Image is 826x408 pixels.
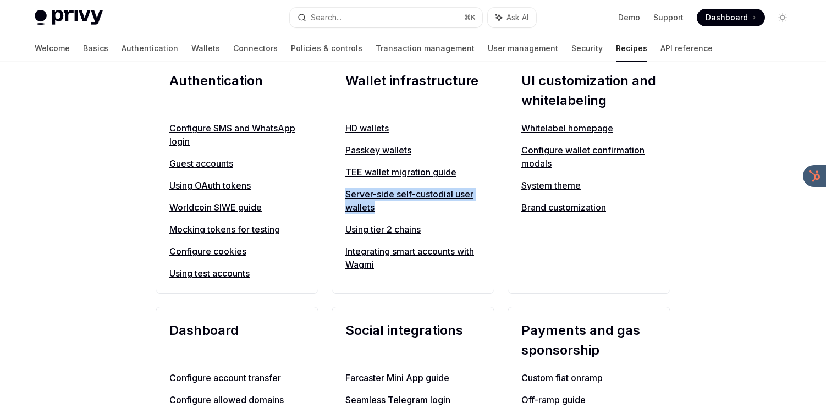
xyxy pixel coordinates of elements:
[345,245,481,271] a: Integrating smart accounts with Wagmi
[521,201,657,214] a: Brand customization
[571,35,603,62] a: Security
[345,371,481,384] a: Farcaster Mini App guide
[169,122,305,148] a: Configure SMS and WhatsApp login
[345,223,481,236] a: Using tier 2 chains
[169,267,305,280] a: Using test accounts
[488,35,558,62] a: User management
[345,321,481,360] h2: Social integrations
[706,12,748,23] span: Dashboard
[653,12,684,23] a: Support
[290,8,482,27] button: Search...⌘K
[169,371,305,384] a: Configure account transfer
[464,13,476,22] span: ⌘ K
[488,8,536,27] button: Ask AI
[191,35,220,62] a: Wallets
[35,35,70,62] a: Welcome
[521,179,657,192] a: System theme
[169,201,305,214] a: Worldcoin SIWE guide
[122,35,178,62] a: Authentication
[660,35,713,62] a: API reference
[345,393,481,406] a: Seamless Telegram login
[774,9,791,26] button: Toggle dark mode
[83,35,108,62] a: Basics
[35,10,103,25] img: light logo
[233,35,278,62] a: Connectors
[697,9,765,26] a: Dashboard
[169,223,305,236] a: Mocking tokens for testing
[616,35,647,62] a: Recipes
[311,11,342,24] div: Search...
[169,321,305,360] h2: Dashboard
[521,144,657,170] a: Configure wallet confirmation modals
[345,122,481,135] a: HD wallets
[345,166,481,179] a: TEE wallet migration guide
[506,12,528,23] span: Ask AI
[169,157,305,170] a: Guest accounts
[521,371,657,384] a: Custom fiat onramp
[169,393,305,406] a: Configure allowed domains
[521,393,657,406] a: Off-ramp guide
[345,144,481,157] a: Passkey wallets
[345,188,481,214] a: Server-side self-custodial user wallets
[169,179,305,192] a: Using OAuth tokens
[345,71,481,111] h2: Wallet infrastructure
[521,122,657,135] a: Whitelabel homepage
[521,71,657,111] h2: UI customization and whitelabeling
[521,321,657,360] h2: Payments and gas sponsorship
[169,71,305,111] h2: Authentication
[291,35,362,62] a: Policies & controls
[618,12,640,23] a: Demo
[376,35,475,62] a: Transaction management
[169,245,305,258] a: Configure cookies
